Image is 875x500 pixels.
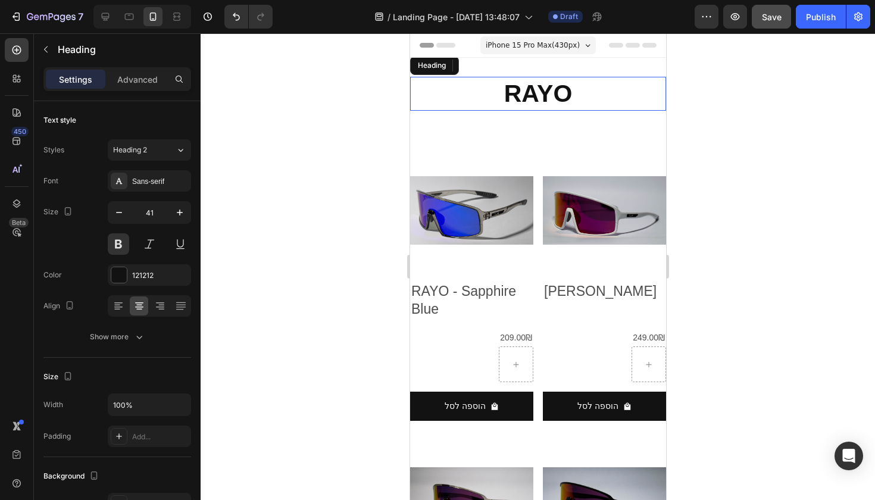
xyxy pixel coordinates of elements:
[752,5,791,29] button: Save
[132,176,188,187] div: Sans-serif
[78,10,83,24] p: 7
[43,369,75,385] div: Size
[224,5,273,29] div: Undo/Redo
[560,11,578,22] span: Draft
[11,127,29,136] div: 450
[835,442,863,470] div: Open Intercom Messenger
[43,298,77,314] div: Align
[43,431,71,442] div: Padding
[43,115,76,126] div: Text style
[393,11,520,23] span: Landing Page - [DATE] 13:48:07
[58,42,186,57] p: Heading
[108,394,190,415] input: Auto
[43,270,62,280] div: Color
[43,204,75,220] div: Size
[43,468,101,485] div: Background
[806,11,836,23] div: Publish
[132,432,188,442] div: Add...
[43,326,191,348] button: Show more
[9,218,29,227] div: Beta
[43,399,63,410] div: Width
[43,176,58,186] div: Font
[387,11,390,23] span: /
[90,331,145,343] div: Show more
[410,33,666,500] iframe: Design area
[132,270,188,281] div: 121212
[117,73,158,86] p: Advanced
[5,5,89,29] button: 7
[113,145,147,155] span: Heading 2
[796,5,846,29] button: Publish
[762,12,782,22] span: Save
[59,73,92,86] p: Settings
[108,139,191,161] button: Heading 2
[43,145,64,155] div: Styles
